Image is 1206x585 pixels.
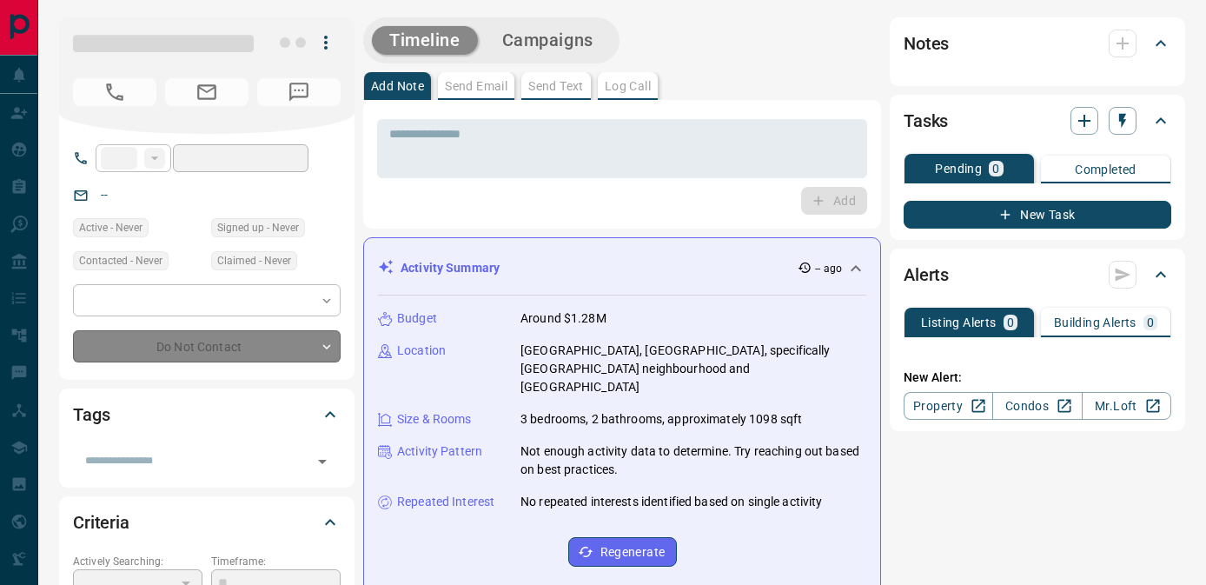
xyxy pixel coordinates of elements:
[217,219,299,236] span: Signed up - Never
[904,369,1171,387] p: New Alert:
[1147,316,1154,329] p: 0
[310,449,335,474] button: Open
[397,309,437,328] p: Budget
[79,219,142,236] span: Active - Never
[397,442,482,461] p: Activity Pattern
[992,163,999,175] p: 0
[372,26,478,55] button: Timeline
[921,316,997,329] p: Listing Alerts
[397,342,446,360] p: Location
[485,26,611,55] button: Campaigns
[73,554,202,569] p: Actively Searching:
[73,502,341,543] div: Criteria
[520,309,606,328] p: Around $1.28M
[904,201,1171,229] button: New Task
[904,261,949,289] h2: Alerts
[401,259,500,277] p: Activity Summary
[935,163,982,175] p: Pending
[904,23,1171,64] div: Notes
[1075,163,1136,176] p: Completed
[73,509,129,536] h2: Criteria
[211,554,341,569] p: Timeframe:
[1054,316,1136,329] p: Building Alerts
[73,394,341,435] div: Tags
[520,442,866,479] p: Not enough activity data to determine. Try reaching out based on best practices.
[904,100,1171,142] div: Tasks
[397,410,472,429] p: Size & Rooms
[371,80,424,92] p: Add Note
[904,254,1171,296] div: Alerts
[568,537,677,567] button: Regenerate
[378,252,866,284] div: Activity Summary-- ago
[73,78,156,106] span: No Number
[101,188,108,202] a: --
[904,107,948,135] h2: Tasks
[257,78,341,106] span: No Number
[217,252,291,269] span: Claimed - Never
[520,342,866,396] p: [GEOGRAPHIC_DATA], [GEOGRAPHIC_DATA], specifically [GEOGRAPHIC_DATA] neighbourhood and [GEOGRAPHI...
[73,330,341,362] div: Do Not Contact
[520,410,802,429] p: 3 bedrooms, 2 bathrooms, approximately 1098 sqft
[165,78,248,106] span: No Email
[397,493,494,511] p: Repeated Interest
[904,30,949,57] h2: Notes
[992,392,1082,420] a: Condos
[904,392,993,420] a: Property
[1082,392,1171,420] a: Mr.Loft
[815,261,842,276] p: -- ago
[1007,316,1014,329] p: 0
[73,401,109,429] h2: Tags
[79,252,162,269] span: Contacted - Never
[520,493,823,511] p: No repeated interests identified based on single activity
